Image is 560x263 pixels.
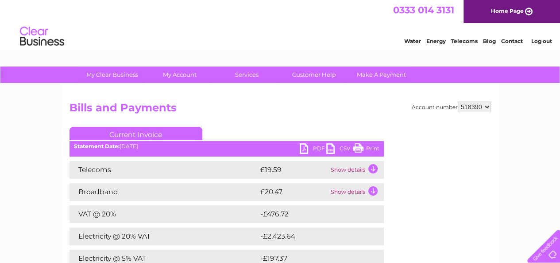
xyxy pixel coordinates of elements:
a: Services [210,67,283,83]
td: -£476.72 [258,205,369,223]
div: Clear Business is a trading name of Verastar Limited (registered in [GEOGRAPHIC_DATA] No. 3667643... [71,5,490,43]
a: My Clear Business [76,67,149,83]
td: £20.47 [258,183,328,201]
div: [DATE] [70,143,384,149]
a: 0333 014 3131 [393,4,454,16]
a: My Account [143,67,216,83]
img: logo.png [19,23,65,50]
a: PDF [300,143,326,156]
td: Electricity @ 20% VAT [70,228,258,245]
div: Account number [412,102,491,112]
b: Statement Date: [74,143,120,149]
a: Contact [501,38,523,44]
td: Broadband [70,183,258,201]
a: Customer Help [278,67,351,83]
td: Telecoms [70,161,258,179]
a: Log out [531,38,552,44]
td: -£2,423.64 [258,228,371,245]
a: Telecoms [451,38,478,44]
a: Water [404,38,421,44]
a: Current Invoice [70,127,202,140]
a: Blog [483,38,496,44]
td: VAT @ 20% [70,205,258,223]
td: Show details [328,161,384,179]
a: Print [353,143,379,156]
a: CSV [326,143,353,156]
a: Energy [426,38,446,44]
td: Show details [328,183,384,201]
td: £19.59 [258,161,328,179]
h2: Bills and Payments [70,102,491,118]
a: Make A Payment [345,67,418,83]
